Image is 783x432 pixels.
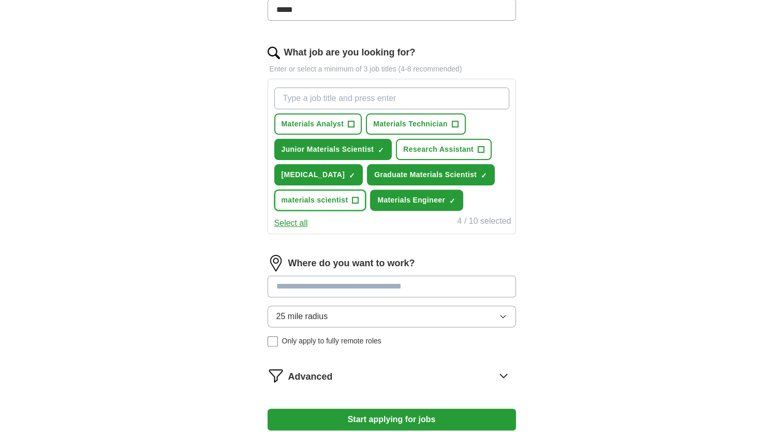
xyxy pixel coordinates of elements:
[274,164,363,185] button: [MEDICAL_DATA]✓
[367,164,495,185] button: Graduate Materials Scientist✓
[274,88,509,109] input: Type a job title and press enter
[268,47,280,59] img: search.png
[457,215,511,229] div: 4 / 10 selected
[378,146,384,154] span: ✓
[366,113,466,135] button: Materials Technician
[449,197,455,205] span: ✓
[274,113,362,135] button: Materials Analyst
[377,195,445,206] span: Materials Engineer
[276,310,328,323] span: 25 mile radius
[373,119,448,129] span: Materials Technician
[370,190,463,211] button: Materials Engineer✓
[274,139,392,160] button: Junior Materials Scientist✓
[268,64,516,75] p: Enter or select a minimum of 3 job titles (4-8 recommended)
[349,171,355,180] span: ✓
[288,370,333,384] span: Advanced
[284,46,416,60] label: What job are you looking for?
[268,336,278,347] input: Only apply to fully remote roles
[282,119,344,129] span: Materials Analyst
[268,367,284,384] img: filter
[274,217,308,229] button: Select all
[282,195,348,206] span: materials scientist
[403,144,474,155] span: Research Assistant
[268,409,516,430] button: Start applying for jobs
[268,255,284,271] img: location.png
[274,190,366,211] button: materials scientist
[268,306,516,327] button: 25 mile radius
[288,256,415,270] label: Where do you want to work?
[374,169,477,180] span: Graduate Materials Scientist
[396,139,492,160] button: Research Assistant
[481,171,487,180] span: ✓
[282,336,381,347] span: Only apply to fully remote roles
[282,169,345,180] span: [MEDICAL_DATA]
[282,144,374,155] span: Junior Materials Scientist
